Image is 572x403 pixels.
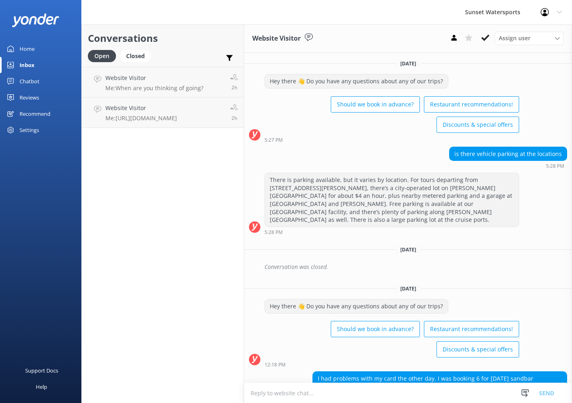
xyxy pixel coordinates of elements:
strong: 12:18 PM [264,362,286,367]
div: Settings [20,122,39,138]
h4: Website Visitor [105,74,203,82]
div: Assign User [495,32,564,45]
div: Inbox [20,57,35,73]
div: is there vehicle parking at the locations [450,147,567,161]
span: [DATE] [395,285,421,292]
span: [DATE] [395,246,421,253]
span: 10:15am 20-Aug-2025 (UTC -05:00) America/Cancun [231,84,238,91]
a: Open [88,51,120,60]
h4: Website Visitor [105,104,177,113]
p: Me: [URL][DOMAIN_NAME] [105,115,177,122]
div: Closed [120,50,151,62]
span: Assign user [499,34,531,43]
a: Closed [120,51,155,60]
button: Should we book in advance? [331,96,420,113]
div: 04:27pm 30-Jun-2025 (UTC -05:00) America/Cancun [264,137,519,143]
img: yonder-white-logo.png [12,13,59,27]
div: 2025-07-01T12:39:16.741 [249,260,567,274]
button: Restaurant recommendations! [424,321,519,337]
h3: Website Visitor [252,33,301,44]
div: 04:28pm 30-Jun-2025 (UTC -05:00) America/Cancun [449,163,567,169]
strong: 5:28 PM [264,230,283,235]
div: Recommend [20,106,50,122]
div: I had problems with my card the other day. I was booking 6 for [DATE] sandbar adventure. Can you ... [313,372,567,393]
button: Should we book in advance? [331,321,420,337]
div: Conversation was closed. [264,260,567,274]
div: Hey there 👋 Do you have any questions about any of our trips? [265,299,448,313]
span: 09:45am 20-Aug-2025 (UTC -05:00) America/Cancun [231,115,238,121]
button: Discounts & special offers [437,341,519,357]
a: Website VisitorMe:[URL][DOMAIN_NAME]2h [82,97,244,128]
div: Chatbot [20,73,39,89]
span: [DATE] [395,60,421,67]
div: 04:28pm 30-Jun-2025 (UTC -05:00) America/Cancun [264,229,519,235]
strong: 5:28 PM [546,164,564,169]
div: Support Docs [25,362,58,379]
div: Reviews [20,89,39,106]
div: Help [36,379,47,395]
div: 11:18am 20-Aug-2025 (UTC -05:00) America/Cancun [264,362,519,367]
h2: Conversations [88,30,238,46]
div: Open [88,50,116,62]
button: Discounts & special offers [437,117,519,133]
div: Home [20,41,35,57]
button: Restaurant recommendations! [424,96,519,113]
a: Website VisitorMe:When are you thinking of going?2h [82,67,244,97]
div: There is parking available, but it varies by location. For tours departing from [STREET_ADDRESS][... [265,173,519,227]
p: Me: When are you thinking of going? [105,84,203,92]
strong: 5:27 PM [264,138,283,143]
div: Hey there 👋 Do you have any questions about any of our trips? [265,74,448,88]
